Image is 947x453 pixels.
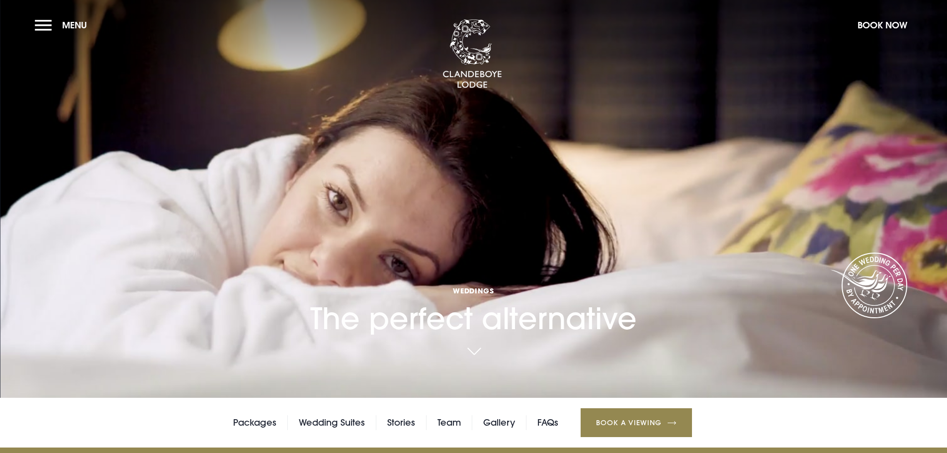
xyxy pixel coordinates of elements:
[299,415,365,430] a: Wedding Suites
[442,19,502,89] img: Clandeboye Lodge
[233,415,276,430] a: Packages
[537,415,558,430] a: FAQs
[483,415,515,430] a: Gallery
[437,415,461,430] a: Team
[853,14,912,36] button: Book Now
[387,415,415,430] a: Stories
[62,19,87,31] span: Menu
[35,14,92,36] button: Menu
[581,408,692,437] a: Book a Viewing
[310,230,637,337] h1: The perfect alternative
[310,286,637,295] span: Weddings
